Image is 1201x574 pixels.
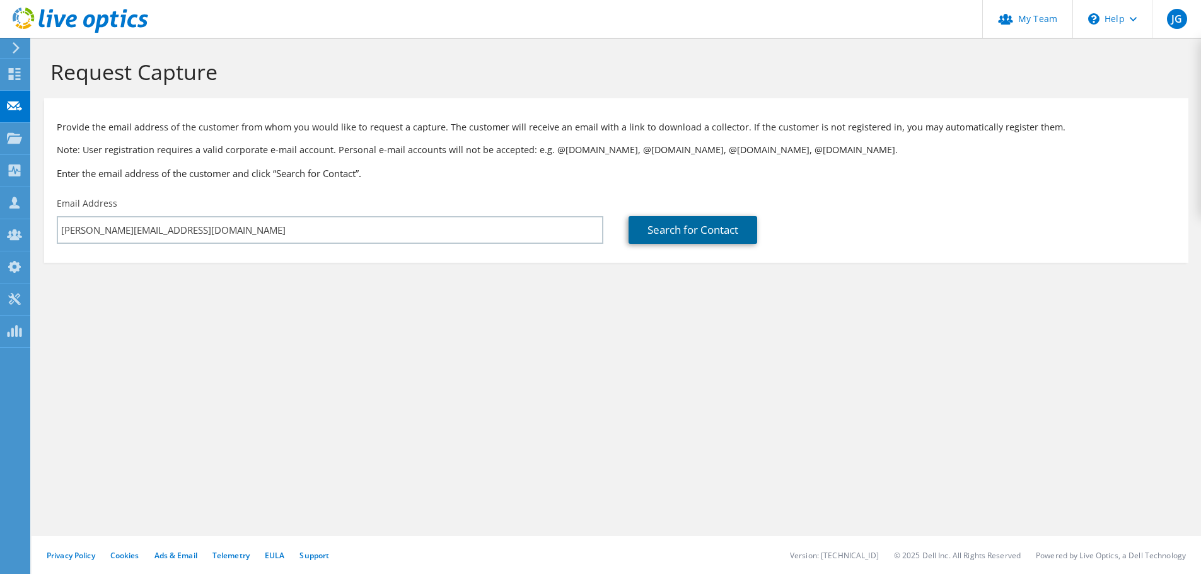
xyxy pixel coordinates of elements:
h1: Request Capture [50,59,1176,85]
p: Provide the email address of the customer from whom you would like to request a capture. The cust... [57,120,1176,134]
a: Cookies [110,550,139,561]
a: Privacy Policy [47,550,95,561]
a: EULA [265,550,284,561]
a: Support [299,550,329,561]
a: Search for Contact [629,216,757,244]
h3: Enter the email address of the customer and click “Search for Contact”. [57,166,1176,180]
li: © 2025 Dell Inc. All Rights Reserved [894,550,1021,561]
svg: \n [1088,13,1099,25]
label: Email Address [57,197,117,210]
li: Version: [TECHNICAL_ID] [790,550,879,561]
a: Telemetry [212,550,250,561]
span: JG [1167,9,1187,29]
a: Ads & Email [154,550,197,561]
p: Note: User registration requires a valid corporate e-mail account. Personal e-mail accounts will ... [57,143,1176,157]
li: Powered by Live Optics, a Dell Technology [1036,550,1186,561]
